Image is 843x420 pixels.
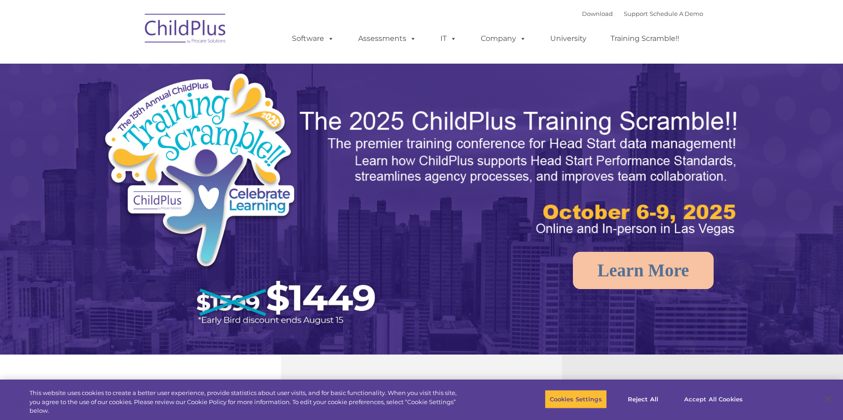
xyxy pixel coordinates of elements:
a: Assessments [349,30,425,48]
span: Last name [126,60,154,67]
span: Phone number [126,97,165,104]
button: Accept All Cookies [679,390,748,409]
button: Reject All [615,390,671,409]
a: Company [472,30,535,48]
a: Schedule A Demo [650,10,703,17]
a: Software [283,30,343,48]
a: Support [624,10,648,17]
img: ChildPlus by Procare Solutions [140,7,231,53]
a: Download [582,10,613,17]
a: IT [431,30,466,48]
button: Cookies Settings [545,390,607,409]
div: This website uses cookies to create a better user experience, provide statistics about user visit... [30,389,463,415]
button: Close [818,389,838,409]
font: | [582,10,703,17]
a: Learn More [573,252,714,289]
a: Training Scramble!! [601,30,688,48]
a: University [541,30,596,48]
